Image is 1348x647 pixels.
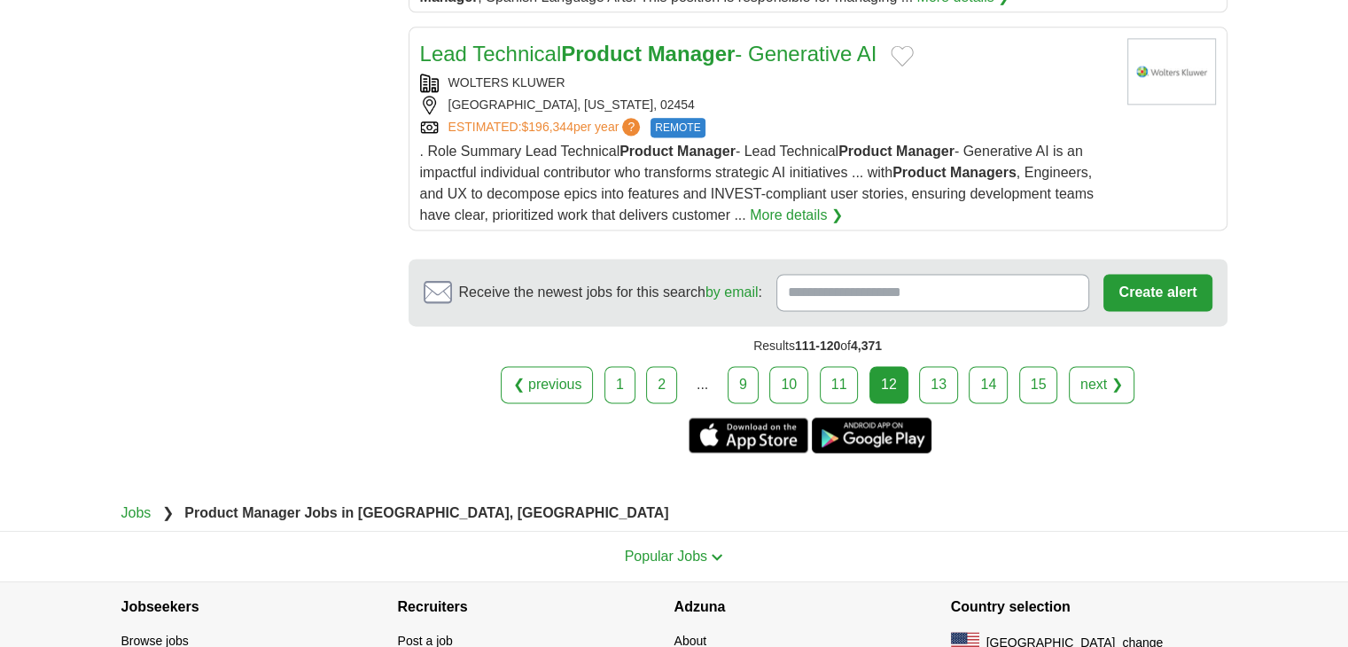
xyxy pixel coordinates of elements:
a: 1 [604,366,635,403]
strong: Manager [896,144,955,159]
a: 11 [820,366,859,403]
a: 9 [728,366,759,403]
h4: Country selection [951,582,1227,632]
a: 14 [969,366,1008,403]
strong: Managers [950,165,1017,180]
div: 12 [869,366,908,403]
a: Lead TechnicalProduct Manager- Generative AI [420,42,877,66]
button: Add to favorite jobs [891,45,914,66]
div: Results of [409,326,1227,366]
a: 2 [646,366,677,403]
a: Get the iPhone app [689,417,808,453]
button: Create alert [1103,274,1212,311]
img: Wolters Kluwer logo [1127,38,1216,105]
strong: Manager [677,144,736,159]
span: . Role Summary Lead Technical - Lead Technical - Generative AI is an impactful individual contrib... [420,144,1094,222]
a: next ❯ [1069,366,1134,403]
a: 13 [919,366,958,403]
span: REMOTE [651,118,705,137]
span: 4,371 [851,339,882,353]
strong: Product [838,144,892,159]
a: 10 [769,366,808,403]
span: Receive the newest jobs for this search : [459,282,762,303]
a: WOLTERS KLUWER [448,75,565,90]
span: $196,344 [521,120,573,134]
span: ❯ [162,505,174,520]
strong: Product Manager Jobs in [GEOGRAPHIC_DATA], [GEOGRAPHIC_DATA] [184,505,668,520]
div: [GEOGRAPHIC_DATA], [US_STATE], 02454 [420,96,1113,114]
span: ? [622,118,640,136]
a: 15 [1019,366,1058,403]
a: Get the Android app [812,417,931,453]
strong: Manager [648,42,736,66]
span: 111-120 [795,339,840,353]
a: ESTIMATED:$196,344per year? [448,118,644,137]
strong: Product [561,42,642,66]
strong: Product [892,165,946,180]
div: ... [685,367,721,402]
a: Jobs [121,505,152,520]
strong: Product [619,144,673,159]
a: by email [705,285,759,300]
img: toggle icon [711,553,723,561]
a: ❮ previous [501,366,593,403]
span: Popular Jobs [625,549,707,564]
a: More details ❯ [750,205,843,226]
